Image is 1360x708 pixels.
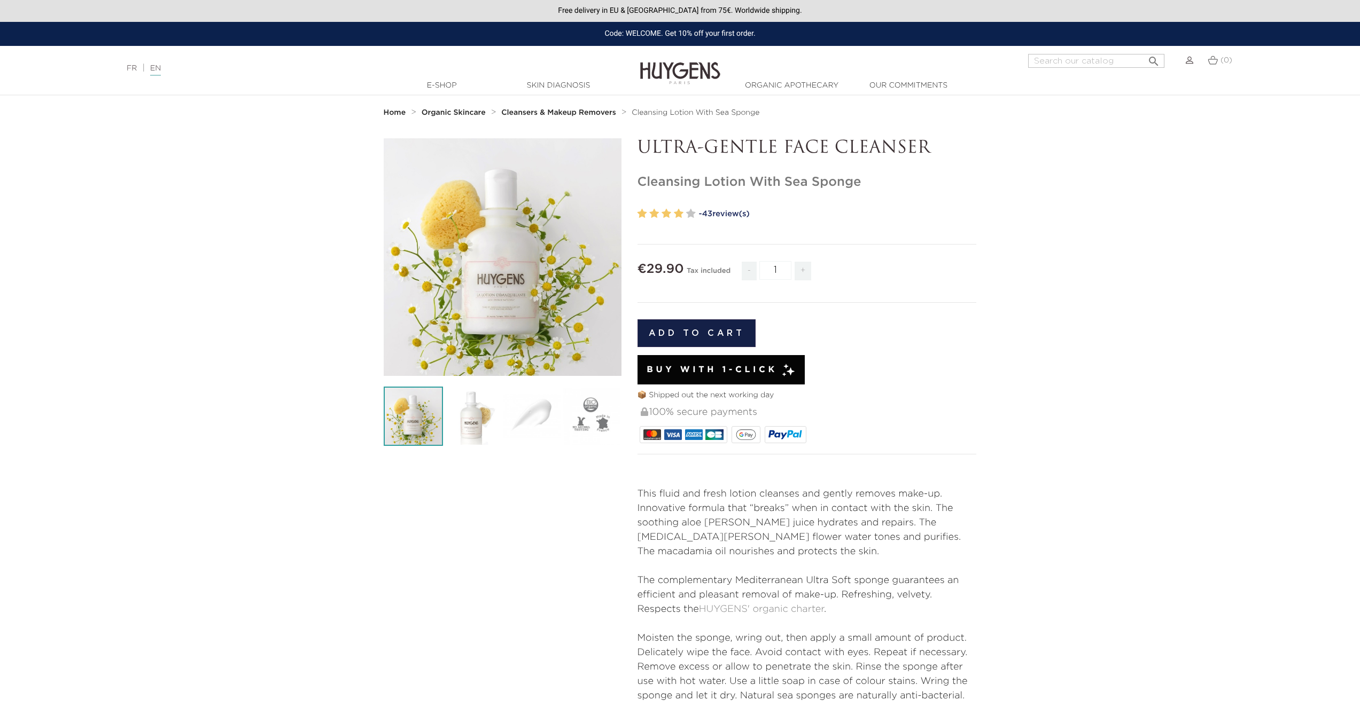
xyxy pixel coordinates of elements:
div: | [121,62,558,75]
img: 100% secure payments [641,407,648,416]
span: €29.90 [638,263,684,276]
a: Cleansers & Makeup Removers [501,108,618,117]
p: The complementary Mediterranean Ultra Soft sponge guarantees an efficient and pleasant removal of... [638,573,977,617]
img: VISA [664,429,682,440]
a: -43review(s) [699,206,977,222]
h1: Cleansing Lotion With Sea Sponge [638,175,977,190]
label: 3 [662,206,671,222]
button:  [1144,51,1163,65]
a: Our commitments [855,80,962,91]
p: 📦 Shipped out the next working day [638,390,977,401]
a: Home [384,108,408,117]
img: google_pay [736,429,756,440]
span: 43 [702,210,713,218]
strong: Cleansers & Makeup Removers [501,109,616,116]
img: AMEX [685,429,703,440]
a: HUYGENS' organic charter [699,604,824,614]
label: 1 [638,206,647,222]
p: Moisten the sponge, wring out, then apply a small amount of product. Delicately wipe the face. Av... [638,631,977,703]
strong: Home [384,109,406,116]
input: Search [1028,54,1164,68]
input: Quantity [759,261,791,280]
a: Organic Apothecary [739,80,845,91]
label: 2 [649,206,659,222]
img: Huygens [640,45,720,86]
a: Cleansing Lotion With Sea Sponge [632,108,759,117]
a: Organic Skincare [422,108,488,117]
a: E-Shop [388,80,495,91]
div: 100% secure payments [640,401,977,424]
i:  [1147,52,1160,65]
span: (0) [1221,57,1232,64]
button: Add to cart [638,319,756,347]
img: CB_NATIONALE [705,429,723,440]
label: 4 [674,206,683,222]
strong: Organic Skincare [422,109,486,116]
a: Skin Diagnosis [505,80,612,91]
div: Tax included [687,259,730,288]
a: EN [150,65,161,76]
span: + [795,262,812,280]
a: FR [127,65,137,72]
img: MASTERCARD [643,429,661,440]
label: 5 [686,206,696,222]
span: Cleansing Lotion With Sea Sponge [632,109,759,116]
p: ULTRA-GENTLE FACE CLEANSER [638,138,977,159]
span: - [742,262,757,280]
p: This fluid and fresh lotion cleanses and gently removes make-up. Innovative formula that “breaks”... [638,487,977,559]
